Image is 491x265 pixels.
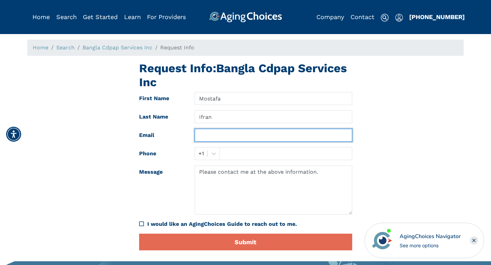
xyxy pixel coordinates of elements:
div: I would like an AgingChoices Guide to reach out to me. [147,220,352,228]
label: Last Name [134,110,190,123]
label: Email [134,129,190,142]
textarea: Please contact me at the above information. [195,166,352,215]
button: Submit [139,234,352,250]
a: Contact [351,13,374,20]
a: Bangla Cdpap Services Inc [83,44,152,51]
img: AgingChoices [209,12,282,22]
a: Home [32,13,50,20]
label: First Name [134,92,190,105]
div: AgingChoices Navigator [400,232,461,240]
span: Request Info [160,44,194,51]
a: [PHONE_NUMBER] [409,13,465,20]
div: Close [470,236,478,245]
h1: Request Info: Bangla Cdpap Services Inc [139,61,352,89]
a: Home [33,44,48,51]
img: avatar [371,229,394,252]
div: See more options [400,242,461,249]
a: Search [56,13,77,20]
label: Phone [134,147,190,160]
a: For Providers [147,13,186,20]
div: Accessibility Menu [6,127,21,142]
div: I would like an AgingChoices Guide to reach out to me. [139,220,352,228]
a: Get Started [83,13,118,20]
div: Popover trigger [395,12,403,22]
nav: breadcrumb [27,40,464,56]
a: Search [56,44,75,51]
img: search-icon.svg [381,14,389,22]
img: user-icon.svg [395,14,403,22]
label: Message [134,166,190,215]
a: Company [316,13,344,20]
div: Popover trigger [56,12,77,22]
a: Learn [124,13,141,20]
